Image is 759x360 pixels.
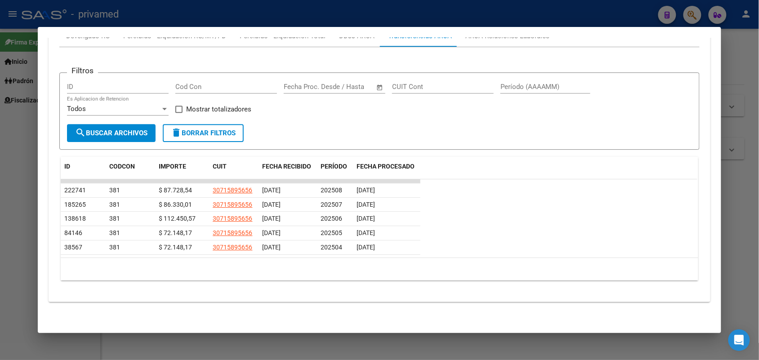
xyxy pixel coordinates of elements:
[163,124,244,142] button: Borrar Filtros
[75,129,147,137] span: Buscar Archivos
[259,157,317,187] datatable-header-cell: FECHA RECIBIDO
[209,157,259,187] datatable-header-cell: CUIT
[109,163,135,170] span: CODCON
[357,229,375,236] span: [DATE]
[262,201,281,208] span: [DATE]
[159,215,196,222] span: $ 112.450,57
[109,187,120,194] span: 381
[109,244,120,251] span: 381
[213,229,252,236] span: 30715895656
[321,187,342,194] span: 202508
[171,127,182,138] mat-icon: delete
[64,229,82,236] span: 84146
[375,82,385,93] button: Open calendar
[262,215,281,222] span: [DATE]
[321,244,342,251] span: 202504
[353,157,420,187] datatable-header-cell: FECHA PROCESADO
[262,163,311,170] span: FECHA RECIBIDO
[357,163,415,170] span: FECHA PROCESADO
[357,187,375,194] span: [DATE]
[321,163,347,170] span: PERÍODO
[64,163,70,170] span: ID
[109,201,120,208] span: 381
[186,104,251,115] span: Mostrar totalizadores
[357,244,375,251] span: [DATE]
[213,163,227,170] span: CUIT
[159,244,192,251] span: $ 72.148,17
[317,157,353,187] datatable-header-cell: PERÍODO
[155,157,209,187] datatable-header-cell: IMPORTE
[321,215,342,222] span: 202506
[328,83,372,91] input: Fecha fin
[64,215,86,222] span: 138618
[159,163,186,170] span: IMPORTE
[64,187,86,194] span: 222741
[357,215,375,222] span: [DATE]
[213,215,252,222] span: 30715895656
[75,127,86,138] mat-icon: search
[357,201,375,208] span: [DATE]
[64,244,82,251] span: 38567
[109,229,120,236] span: 381
[213,187,252,194] span: 30715895656
[728,329,750,351] div: Open Intercom Messenger
[64,201,86,208] span: 185265
[284,83,320,91] input: Fecha inicio
[213,201,252,208] span: 30715895656
[106,157,137,187] datatable-header-cell: CODCON
[159,187,192,194] span: $ 87.728,54
[67,124,156,142] button: Buscar Archivos
[262,229,281,236] span: [DATE]
[67,105,86,113] span: Todos
[171,129,236,137] span: Borrar Filtros
[262,244,281,251] span: [DATE]
[213,244,252,251] span: 30715895656
[159,201,192,208] span: $ 86.330,01
[321,201,342,208] span: 202507
[61,157,106,187] datatable-header-cell: ID
[67,66,98,76] h3: Filtros
[159,229,192,236] span: $ 72.148,17
[109,215,120,222] span: 381
[321,229,342,236] span: 202505
[262,187,281,194] span: [DATE]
